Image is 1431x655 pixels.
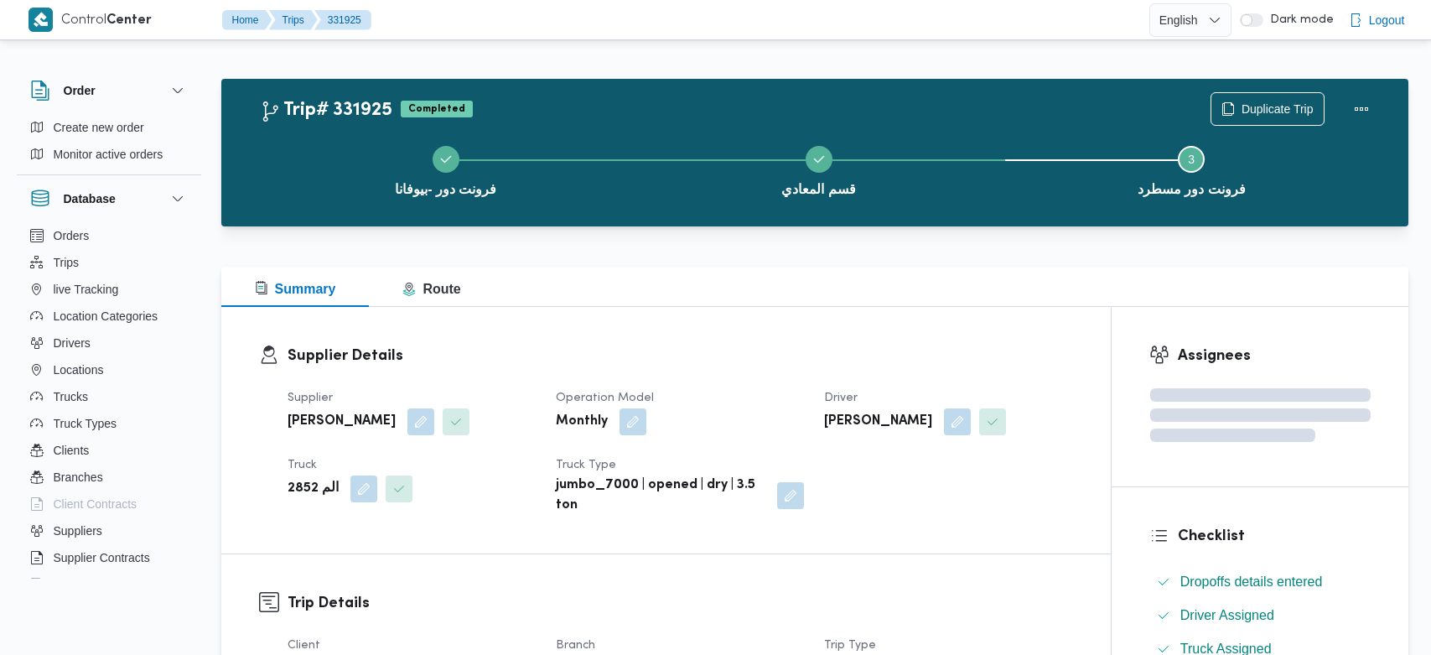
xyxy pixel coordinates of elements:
[408,104,465,114] b: Completed
[288,460,317,470] span: Truck
[1242,99,1314,119] span: Duplicate Trip
[23,517,194,544] button: Suppliers
[824,640,876,651] span: Trip Type
[781,179,855,200] span: قسم المعادي
[556,476,765,516] b: jumbo_7000 | opened | dry | 3.5 ton
[23,544,194,571] button: Supplier Contracts
[23,114,194,141] button: Create new order
[288,479,339,499] b: الم 2852
[30,189,188,209] button: Database
[17,222,201,585] div: Database
[54,333,91,353] span: Drivers
[23,464,194,491] button: Branches
[1180,606,1274,626] span: Driver Assigned
[1150,602,1371,629] button: Driver Assigned
[1138,179,1246,200] span: فرونت دور مسطرد
[812,153,826,166] svg: Step 2 is complete
[1211,92,1325,126] button: Duplicate Trip
[23,303,194,330] button: Location Categories
[23,330,194,356] button: Drivers
[260,100,392,122] h2: Trip# 331925
[23,437,194,464] button: Clients
[23,222,194,249] button: Orders
[23,383,194,410] button: Trucks
[401,101,473,117] span: Completed
[1150,569,1371,595] button: Dropoffs details entered
[23,276,194,303] button: live Tracking
[1188,153,1195,166] span: 3
[54,494,137,514] span: Client Contracts
[54,360,104,380] span: Locations
[288,640,320,651] span: Client
[30,81,188,101] button: Order
[54,413,117,434] span: Truck Types
[288,592,1073,615] h3: Trip Details
[288,412,396,432] b: [PERSON_NAME]
[1263,13,1334,27] span: Dark mode
[556,640,595,651] span: Branch
[269,10,318,30] button: Trips
[402,282,460,296] span: Route
[556,412,608,432] b: Monthly
[17,114,201,174] div: Order
[23,410,194,437] button: Truck Types
[54,467,103,487] span: Branches
[556,460,616,470] span: Truck Type
[106,14,152,27] b: Center
[54,306,158,326] span: Location Categories
[54,548,150,568] span: Supplier Contracts
[824,392,858,403] span: Driver
[23,571,194,598] button: Devices
[1342,3,1412,37] button: Logout
[632,126,1005,213] button: قسم المعادي
[1345,92,1378,126] button: Actions
[64,81,96,101] h3: Order
[23,141,194,168] button: Monitor active orders
[23,356,194,383] button: Locations
[288,345,1073,367] h3: Supplier Details
[314,10,371,30] button: 331925
[54,226,90,246] span: Orders
[54,574,96,595] span: Devices
[1005,126,1378,213] button: فرونت دور مسطرد
[1178,345,1371,367] h3: Assignees
[439,153,453,166] svg: Step 1 is complete
[54,279,119,299] span: live Tracking
[54,440,90,460] span: Clients
[23,491,194,517] button: Client Contracts
[23,249,194,276] button: Trips
[1178,525,1371,548] h3: Checklist
[1369,10,1405,30] span: Logout
[1180,572,1323,592] span: Dropoffs details entered
[288,392,333,403] span: Supplier
[54,387,88,407] span: Trucks
[395,179,496,200] span: فرونت دور -بيوفانا
[255,282,336,296] span: Summary
[260,126,633,213] button: فرونت دور -بيوفانا
[54,521,102,541] span: Suppliers
[29,8,53,32] img: X8yXhbKr1z7QwAAAABJRU5ErkJggg==
[824,412,932,432] b: [PERSON_NAME]
[54,252,80,273] span: Trips
[54,144,163,164] span: Monitor active orders
[222,10,272,30] button: Home
[556,392,654,403] span: Operation Model
[64,189,116,209] h3: Database
[1180,608,1274,622] span: Driver Assigned
[54,117,144,138] span: Create new order
[1180,574,1323,589] span: Dropoffs details entered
